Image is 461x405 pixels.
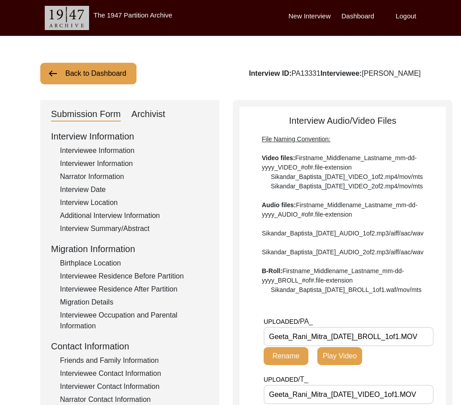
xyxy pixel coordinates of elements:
[264,376,300,383] span: UPLOADED/
[317,347,362,365] button: Play Video
[132,107,166,122] div: Archivist
[300,375,308,383] span: T_
[51,130,209,143] div: Interview Information
[60,184,209,195] div: Interview Date
[60,210,209,221] div: Additional Interview Information
[249,70,291,77] b: Interview ID:
[320,70,362,77] b: Interviewee:
[262,135,330,143] span: File Naming Convention:
[300,318,313,325] span: PA_
[60,284,209,295] div: Interviewee Residence After Partition
[51,107,121,122] div: Submission Form
[60,158,209,169] div: Interviewer Information
[47,68,58,79] img: arrow-left.png
[341,11,374,22] label: Dashboard
[60,145,209,156] div: Interviewee Information
[60,394,209,405] div: Narrator Contact Information
[40,63,137,84] button: Back to Dashboard
[60,258,209,269] div: Birthplace Location
[60,381,209,392] div: Interviewer Contact Information
[262,154,295,161] b: Video files:
[60,355,209,366] div: Friends and Family Information
[51,242,209,256] div: Migration Information
[60,310,209,331] div: Interviewee Occupation and Parental Information
[60,297,209,308] div: Migration Details
[264,318,300,325] span: UPLOADED/
[60,223,209,234] div: Interview Summary/Abstract
[249,68,421,79] div: PA13331 [PERSON_NAME]
[262,267,282,274] b: B-Roll:
[60,171,209,182] div: Narrator Information
[239,114,446,295] div: Interview Audio/Video Files
[94,11,172,19] label: The 1947 Partition Archive
[396,11,416,22] label: Logout
[60,368,209,379] div: Interviewee Contact Information
[60,197,209,208] div: Interview Location
[264,347,308,365] button: Rename
[45,6,89,30] img: header-logo.png
[262,135,423,295] div: Firstname_Middlename_Lastname_mm-dd-yyyy_VIDEO_#of#.file-extension Sikandar_Baptista_[DATE]_VIDEO...
[51,340,209,353] div: Contact Information
[289,11,331,22] label: New Interview
[262,201,296,209] b: Audio files:
[60,271,209,282] div: Interviewee Residence Before Partition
